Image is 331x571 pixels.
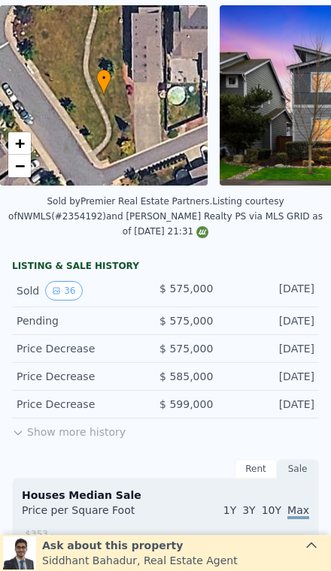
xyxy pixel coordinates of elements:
[159,370,213,382] span: $ 585,000
[96,69,111,95] div: •
[219,313,314,328] div: [DATE]
[17,341,112,356] div: Price Decrease
[17,281,112,301] div: Sold
[223,504,236,516] span: 1Y
[8,132,31,155] a: Zoom in
[25,529,48,539] tspan: $353
[8,196,323,237] div: Listing courtesy of NWMLS (#2354192) and [PERSON_NAME] Realty PS via MLS GRID as of [DATE] 21:31
[219,341,314,356] div: [DATE]
[235,459,277,479] div: Rent
[17,313,112,328] div: Pending
[219,369,314,384] div: [DATE]
[219,281,314,301] div: [DATE]
[15,156,25,175] span: −
[196,226,208,238] img: NWMLS Logo
[15,134,25,153] span: +
[42,553,238,568] div: Siddhant Bahadur , Real Estate Agent
[22,488,309,503] div: Houses Median Sale
[8,155,31,177] a: Zoom out
[159,315,213,327] span: $ 575,000
[159,398,213,410] span: $ 599,000
[12,418,126,440] button: Show more history
[159,282,213,295] span: $ 575,000
[159,343,213,355] span: $ 575,000
[277,459,319,479] div: Sale
[42,538,238,553] div: Ask about this property
[242,504,255,516] span: 3Y
[17,397,112,412] div: Price Decrease
[12,260,319,275] div: LISTING & SALE HISTORY
[47,196,212,207] div: Sold by Premier Real Estate Partners .
[219,397,314,412] div: [DATE]
[262,504,281,516] span: 10Y
[22,503,165,527] div: Price per Square Foot
[3,536,36,569] img: Siddhant Bahadur
[287,504,309,519] span: Max
[96,71,111,85] span: •
[45,281,82,301] button: View historical data
[17,369,112,384] div: Price Decrease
